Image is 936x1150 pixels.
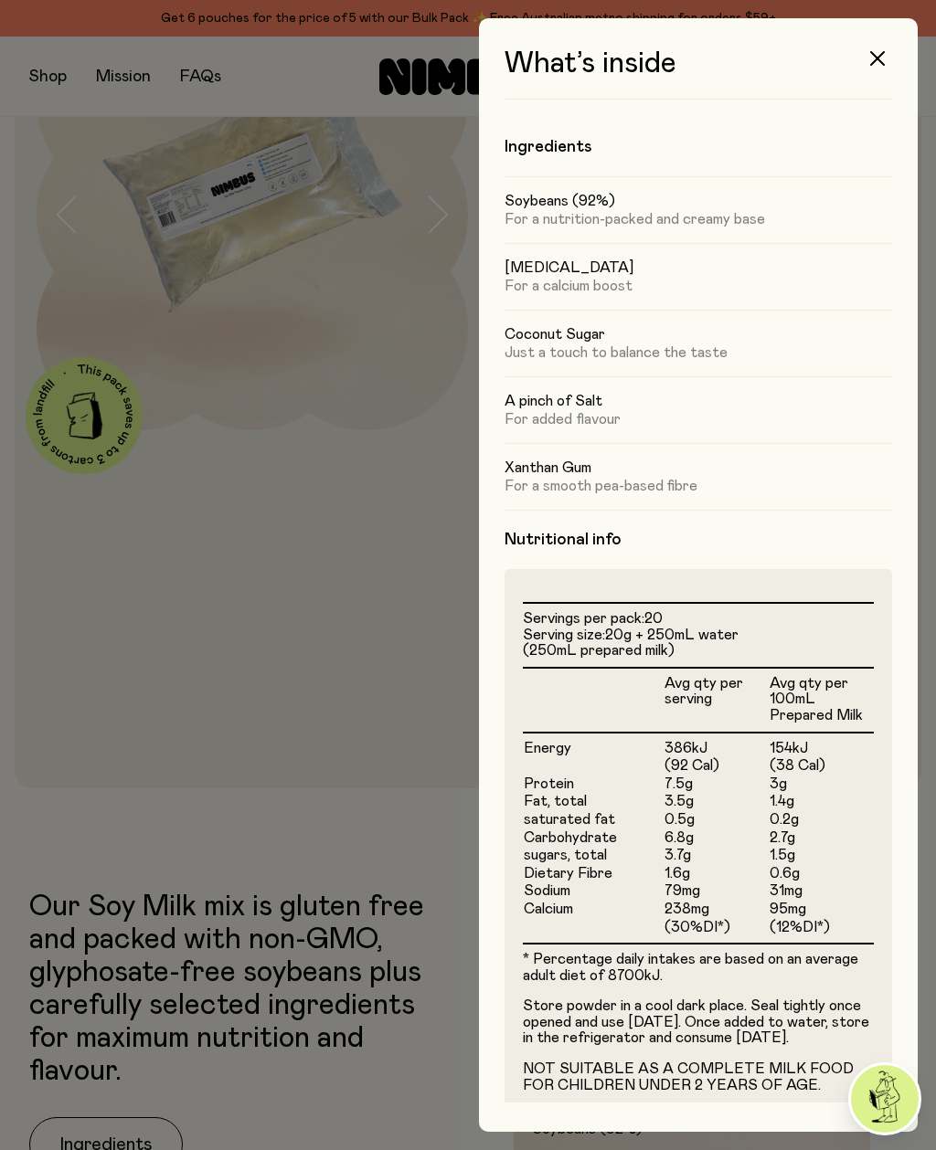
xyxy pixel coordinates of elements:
td: (30%DI*) [664,919,769,944]
h4: Ingredients [505,136,892,158]
p: For a smooth pea-based fibre [505,477,892,495]
td: 95mg [769,901,874,919]
td: 238mg [664,901,769,919]
td: 79mg [664,882,769,901]
th: Avg qty per 100mL Prepared Milk [769,668,874,733]
span: saturated fat [524,812,615,827]
p: For a calcium boost [505,277,892,295]
td: 2.7g [769,829,874,848]
td: 1.5g [769,847,874,865]
span: sugars, total [524,848,607,862]
p: Store powder in a cool dark place. Seal tightly once opened and use [DATE]. Once added to water, ... [523,998,874,1047]
td: 386kJ [664,733,769,758]
h5: A pinch of Salt [505,392,892,410]
p: Just a touch to balance the taste [505,343,892,362]
span: Protein [524,776,574,791]
td: 0.5g [664,811,769,829]
th: Avg qty per serving [664,668,769,733]
td: 0.6g [769,865,874,883]
td: 0.2g [769,811,874,829]
img: agent [851,1065,919,1133]
h5: [MEDICAL_DATA] [505,258,892,277]
td: (38 Cal) [769,757,874,775]
td: 31mg [769,882,874,901]
td: (12%DI*) [769,919,874,944]
p: For a nutrition-packed and creamy base [505,210,892,228]
li: Serving size: [523,628,874,659]
td: 1.6g [664,865,769,883]
p: * Percentage daily intakes are based on an average adult diet of 8700kJ. [523,952,874,984]
span: Dietary Fibre [524,866,612,881]
span: Carbohydrate [524,830,617,845]
h3: What’s inside [505,47,892,100]
td: (92 Cal) [664,757,769,775]
span: Fat, total [524,794,587,808]
p: For added flavour [505,410,892,428]
span: Sodium [524,883,570,898]
h4: Nutritional info [505,529,892,551]
span: Calcium [524,902,573,916]
h5: Soybeans (92%) [505,192,892,210]
h5: Coconut Sugar [505,325,892,343]
td: 1.4g [769,793,874,811]
td: 3.7g [664,847,769,865]
td: 3.5g [664,793,769,811]
li: Servings per pack: [523,611,874,628]
span: Energy [524,741,571,755]
td: 6.8g [664,829,769,848]
h5: Xanthan Gum [505,459,892,477]
span: 20g + 250mL water (250mL prepared milk) [523,628,739,659]
span: 20 [644,611,663,626]
td: 7.5g [664,775,769,794]
td: 154kJ [769,733,874,758]
td: 3g [769,775,874,794]
p: NOT SUITABLE AS A COMPLETE MILK FOOD FOR CHILDREN UNDER 2 YEARS OF AGE. [523,1061,874,1093]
